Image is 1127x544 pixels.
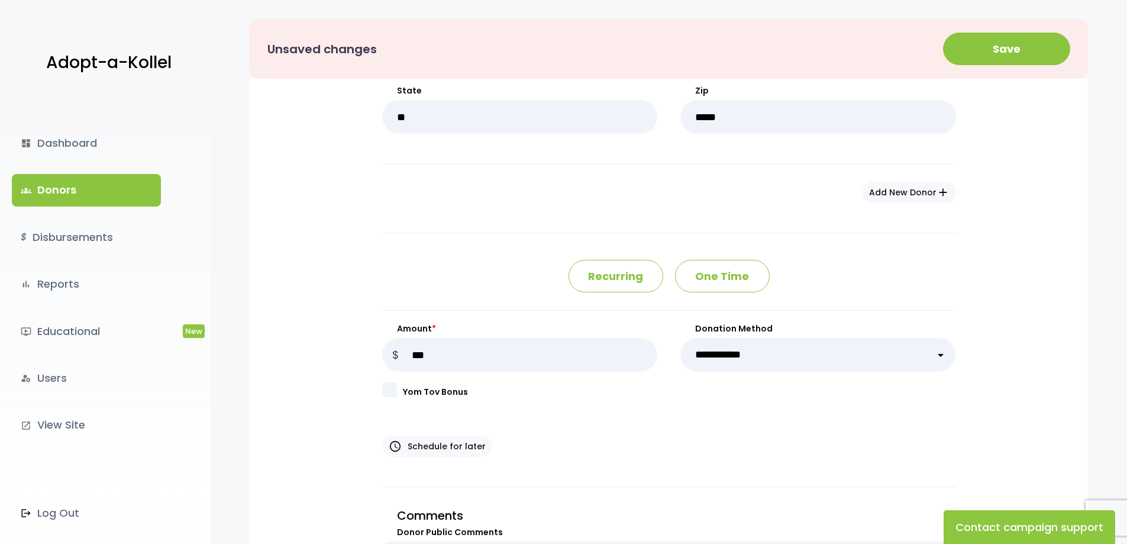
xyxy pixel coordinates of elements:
[382,323,658,335] label: Amount
[382,85,658,97] label: State
[944,510,1115,544] button: Contact campaign support
[12,174,161,206] a: groupsDonors
[12,316,161,347] a: ondemand_videoEducationalNew
[21,326,31,337] i: ondemand_video
[40,34,172,92] a: Adopt-a-Kollel
[937,186,950,199] span: add
[382,505,956,526] p: Comments
[569,260,663,292] p: Recurring
[21,279,31,289] i: bar_chart
[21,229,27,246] i: $
[12,409,161,441] a: launchView Site
[12,497,161,529] a: Log Out
[680,323,956,335] label: Donation Method
[675,260,770,292] p: One Time
[21,185,31,196] span: groups
[183,324,205,338] span: New
[943,33,1070,65] button: Save
[863,182,956,203] button: Add New Donoradd
[21,138,31,149] i: dashboard
[12,221,161,253] a: $Disbursements
[680,85,956,97] label: Zip
[12,127,161,159] a: dashboardDashboard
[389,440,408,453] span: access_time
[21,373,31,384] i: manage_accounts
[403,386,956,398] label: Yom Tov Bonus
[382,338,409,372] p: $
[12,268,161,300] a: bar_chartReports
[12,362,161,394] a: manage_accountsUsers
[382,436,492,457] button: access_timeSchedule for later
[46,48,172,78] p: Adopt-a-Kollel
[21,420,31,431] i: launch
[382,526,956,539] label: Donor Public Comments
[267,38,377,60] p: Unsaved changes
